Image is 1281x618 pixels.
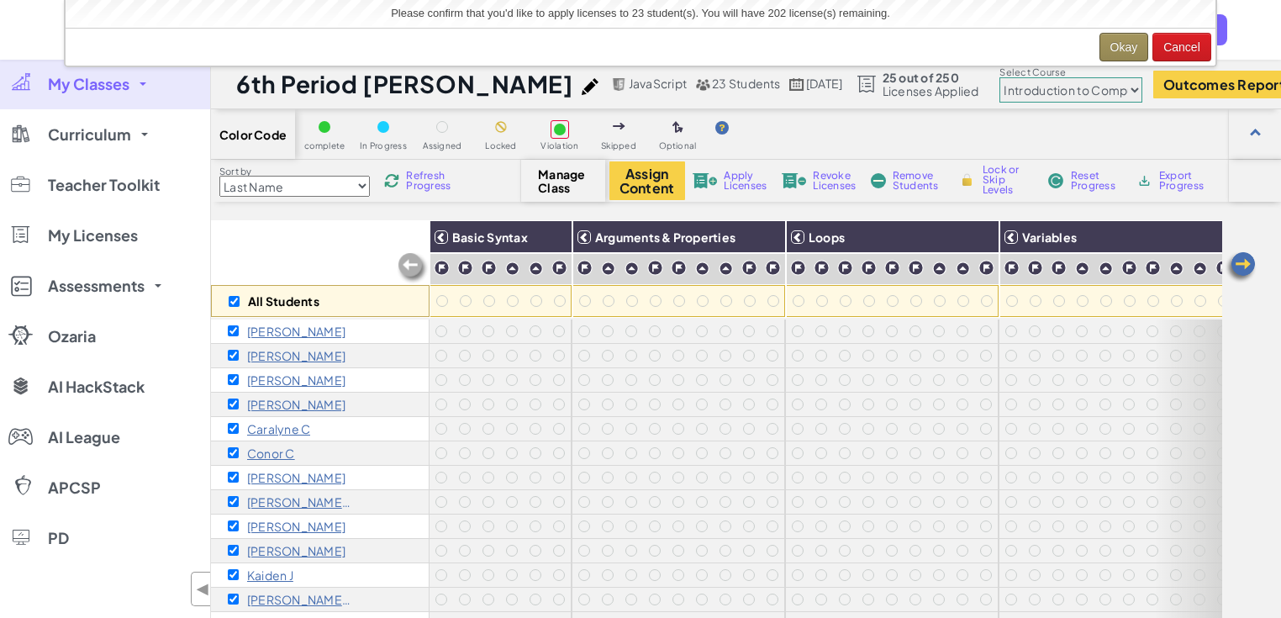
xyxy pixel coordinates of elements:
[219,128,287,141] span: Color Code
[883,71,979,84] span: 25 out of 250
[659,141,697,151] span: Optional
[236,68,573,100] h1: 6th Period [PERSON_NAME]
[1047,173,1064,188] img: IconReset.svg
[609,161,685,200] button: Assign Content
[48,228,138,243] span: My Licenses
[577,260,593,276] img: IconChallengeLevel.svg
[48,379,145,394] span: AI HackStack
[789,78,804,91] img: calendar.svg
[247,593,352,606] p: Landon K
[695,78,710,91] img: MultipleUsers.png
[956,261,970,276] img: IconPracticeLevel.svg
[1159,171,1210,191] span: Export Progress
[883,84,979,98] span: Licenses Applied
[247,446,295,460] p: Conor C
[712,76,781,91] span: 23 Students
[457,260,473,276] img: IconChallengeLevel.svg
[1022,230,1077,245] span: Variables
[1051,260,1067,276] img: IconChallengeLevel.svg
[529,261,543,276] img: IconPracticeLevel.svg
[384,173,399,188] img: IconReload.svg
[48,329,96,344] span: Ozaria
[765,260,781,276] img: IconChallengeLevel.svg
[601,261,615,276] img: IconPracticeLevel.svg
[391,7,890,19] span: Please confirm that you'd like to apply licenses to 23 student(s). You will have 202 license(s) r...
[434,260,450,276] img: IconChallengeLevel.svg
[1193,261,1207,276] img: IconPracticeLevel.svg
[1152,33,1211,61] button: Cancel
[671,260,687,276] img: IconChallengeLevel.svg
[247,544,345,557] p: Delana G
[629,76,687,91] span: JavaScript
[304,141,345,151] span: complete
[837,260,853,276] img: IconChallengeLevel.svg
[247,325,345,338] p: Richard A
[1121,260,1137,276] img: IconChallengeLevel.svg
[595,230,735,245] span: Arguments & Properties
[247,495,352,509] p: Taniya F
[814,260,830,276] img: IconChallengeLevel.svg
[48,278,145,293] span: Assessments
[809,230,845,245] span: Loops
[1224,251,1257,284] img: Arrow_Left.png
[724,171,767,191] span: Apply Licenses
[247,568,293,582] p: Kaiden J
[893,171,943,191] span: Remove Students
[861,260,877,276] img: IconChallengeLevel.svg
[1075,261,1089,276] img: IconPracticeLevel.svg
[481,260,497,276] img: IconChallengeLevel.svg
[247,373,345,387] p: Jake B
[715,121,729,135] img: IconHint.svg
[741,260,757,276] img: IconChallengeLevel.svg
[48,127,131,142] span: Curriculum
[1099,33,1149,61] button: Okay
[485,141,516,151] span: Locked
[1004,260,1020,276] img: IconChallengeLevel.svg
[695,261,709,276] img: IconPracticeLevel.svg
[1215,260,1231,276] img: IconChallengeLevel.svg
[813,171,856,191] span: Revoke Licenses
[871,173,886,188] img: IconRemoveStudents.svg
[247,422,310,436] p: Caralyne C
[423,141,462,151] span: Assigned
[672,121,683,135] img: IconOptionalLevel.svg
[406,171,458,191] span: Refresh Progress
[452,230,528,245] span: Basic Syntax
[247,349,345,362] p: Brandon B
[932,261,946,276] img: IconPracticeLevel.svg
[613,123,625,129] img: IconSkippedLevel.svg
[219,165,370,178] label: Sort by
[958,172,976,188] img: IconLock.svg
[790,260,806,276] img: IconChallengeLevel.svg
[505,261,519,276] img: IconPracticeLevel.svg
[625,261,639,276] img: IconPracticeLevel.svg
[248,294,319,308] p: All Students
[540,141,578,151] span: Violation
[247,520,345,533] p: Braye G
[693,173,718,188] img: IconLicenseApply.svg
[551,260,567,276] img: IconChallengeLevel.svg
[1099,261,1113,276] img: IconPracticeLevel.svg
[247,398,345,411] p: Kimani B
[1071,171,1121,191] span: Reset Progress
[360,141,407,151] span: In Progress
[396,251,430,285] img: Arrow_Left_Inactive.png
[601,141,636,151] span: Skipped
[611,78,626,91] img: javascript.png
[806,76,842,91] span: [DATE]
[538,167,588,194] span: Manage Class
[48,177,160,193] span: Teacher Toolkit
[247,471,345,484] p: Jovani C
[48,77,129,92] span: My Classes
[1136,173,1152,188] img: IconArchive.svg
[884,260,900,276] img: IconChallengeLevel.svg
[983,165,1032,195] span: Lock or Skip Levels
[908,260,924,276] img: IconChallengeLevel.svg
[196,577,210,601] span: ◀
[48,430,120,445] span: AI League
[1169,261,1183,276] img: IconPracticeLevel.svg
[978,260,994,276] img: IconChallengeLevel.svg
[1145,260,1161,276] img: IconChallengeLevel.svg
[1027,260,1043,276] img: IconChallengeLevel.svg
[782,173,807,188] img: IconLicenseRevoke.svg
